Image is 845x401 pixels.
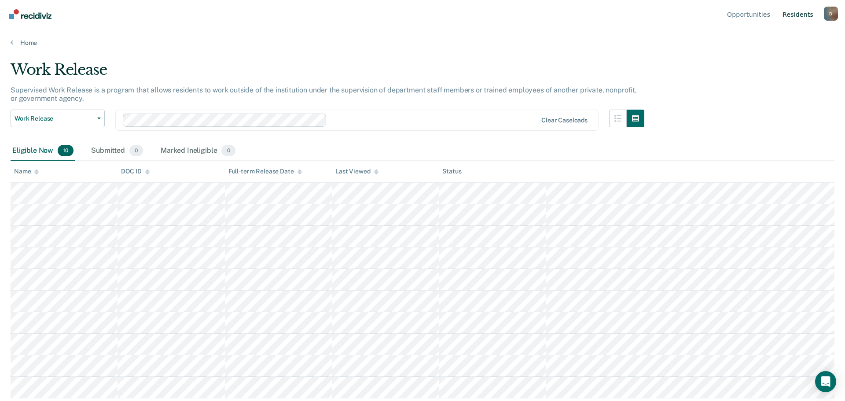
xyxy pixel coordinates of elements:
[58,145,73,156] span: 10
[11,110,105,127] button: Work Release
[442,168,461,175] div: Status
[824,7,838,21] button: Profile dropdown button
[159,141,237,161] div: Marked Ineligible0
[824,7,838,21] div: D
[14,168,39,175] div: Name
[541,117,588,124] div: Clear caseloads
[11,86,637,103] p: Supervised Work Release is a program that allows residents to work outside of the institution und...
[89,141,145,161] div: Submitted0
[121,168,149,175] div: DOC ID
[15,115,94,122] span: Work Release
[11,141,75,161] div: Eligible Now10
[221,145,235,156] span: 0
[228,168,302,175] div: Full-term Release Date
[11,61,644,86] div: Work Release
[11,39,834,47] a: Home
[335,168,378,175] div: Last Viewed
[815,371,836,392] div: Open Intercom Messenger
[9,9,51,19] img: Recidiviz
[129,145,143,156] span: 0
